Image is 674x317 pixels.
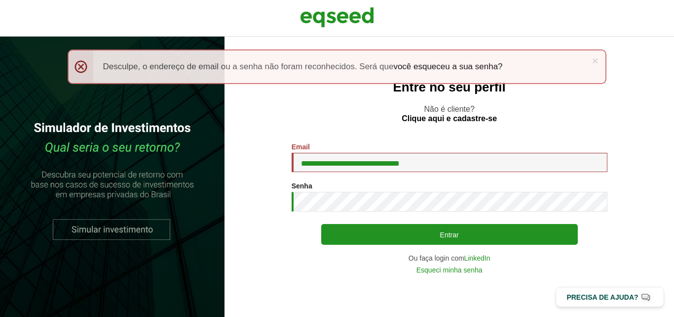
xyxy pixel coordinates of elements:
[292,255,607,262] div: Ou faça login com
[592,55,598,66] a: ×
[393,62,502,71] a: você esqueceu a sua senha?
[244,104,654,123] p: Não é cliente?
[292,182,312,189] label: Senha
[300,5,374,30] img: EqSeed Logo
[402,115,497,123] a: Clique aqui e cadastre-se
[292,143,310,150] label: Email
[321,224,578,245] button: Entrar
[464,255,490,262] a: LinkedIn
[416,267,483,273] a: Esqueci minha senha
[244,80,654,94] h2: Entre no seu perfil
[68,49,607,84] div: Desculpe, o endereço de email ou a senha não foram reconhecidos. Será que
